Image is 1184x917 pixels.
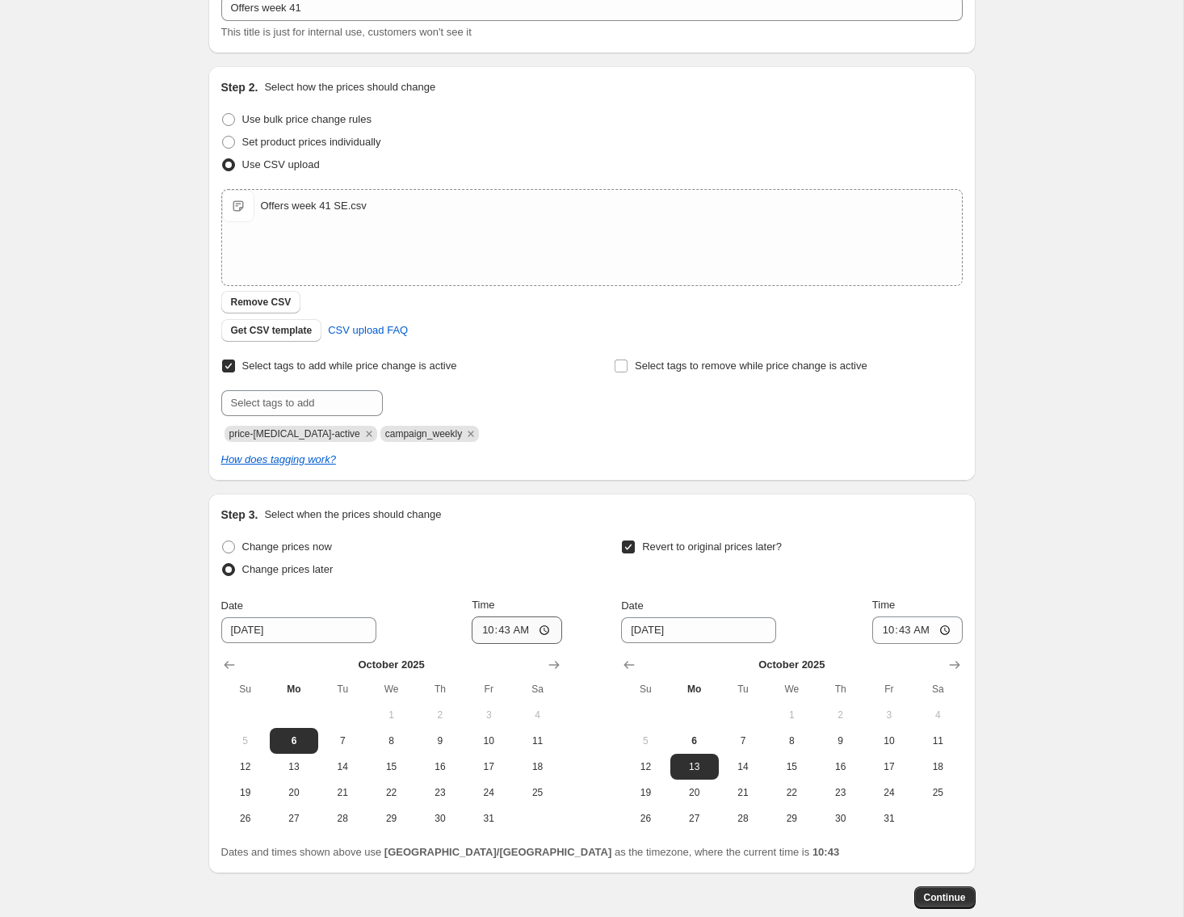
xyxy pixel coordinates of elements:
h2: Step 2. [221,79,258,95]
span: 10 [471,734,506,747]
span: Mo [677,683,712,696]
button: Sunday October 19 2025 [621,780,670,806]
span: 31 [871,812,907,825]
span: 16 [422,760,458,773]
span: 3 [871,709,907,721]
span: 5 [628,734,663,747]
span: Get CSV template [231,324,313,337]
span: 28 [325,812,360,825]
th: Wednesday [767,676,816,702]
span: Time [872,599,895,611]
button: Show next month, November 2025 [543,654,565,676]
span: 29 [774,812,809,825]
button: Show previous month, September 2025 [218,654,241,676]
button: Monday October 20 2025 [270,780,318,806]
button: Sunday October 26 2025 [221,806,270,831]
span: 24 [471,786,506,799]
span: 14 [325,760,360,773]
button: Tuesday October 7 2025 [719,728,767,754]
button: Monday October 20 2025 [670,780,719,806]
button: Friday October 24 2025 [464,780,513,806]
span: CSV upload FAQ [328,322,408,339]
span: Sa [920,683,955,696]
th: Wednesday [367,676,415,702]
th: Thursday [416,676,464,702]
span: 8 [774,734,809,747]
button: Friday October 31 2025 [865,806,913,831]
button: Saturday October 11 2025 [913,728,962,754]
th: Sunday [221,676,270,702]
span: 12 [228,760,263,773]
span: 25 [920,786,955,799]
span: 18 [920,760,955,773]
span: 23 [422,786,458,799]
span: 29 [373,812,409,825]
th: Tuesday [719,676,767,702]
p: Select when the prices should change [264,507,441,523]
span: 9 [422,734,458,747]
span: 6 [276,734,312,747]
button: Tuesday October 14 2025 [318,754,367,780]
button: Thursday October 23 2025 [816,780,864,806]
span: 22 [774,786,809,799]
h2: Step 3. [221,507,258,523]
span: 15 [774,760,809,773]
span: 27 [276,812,312,825]
span: Select tags to remove while price change is active [635,360,867,372]
span: 6 [677,734,712,747]
span: Use CSV upload [242,158,320,170]
button: Wednesday October 1 2025 [767,702,816,728]
button: Thursday October 30 2025 [416,806,464,831]
span: 15 [373,760,409,773]
button: Sunday October 19 2025 [221,780,270,806]
span: 30 [422,812,458,825]
button: Saturday October 25 2025 [913,780,962,806]
b: 10:43 [812,846,839,858]
i: How does tagging work? [221,453,336,465]
button: Thursday October 2 2025 [416,702,464,728]
span: This title is just for internal use, customers won't see it [221,26,472,38]
span: Time [472,599,494,611]
span: 2 [422,709,458,721]
span: 13 [677,760,712,773]
button: Sunday October 12 2025 [621,754,670,780]
button: Tuesday October 28 2025 [318,806,367,831]
span: 11 [519,734,555,747]
th: Monday [670,676,719,702]
input: 10/6/2025 [621,617,776,643]
span: 21 [725,786,761,799]
span: 13 [276,760,312,773]
span: Tu [725,683,761,696]
button: Sunday October 5 2025 [221,728,270,754]
button: Sunday October 12 2025 [221,754,270,780]
span: Change prices now [242,541,332,553]
span: Date [221,599,243,612]
b: [GEOGRAPHIC_DATA]/[GEOGRAPHIC_DATA] [384,846,611,858]
span: Remove CSV [231,296,292,309]
span: 23 [822,786,858,799]
button: Get CSV template [221,319,322,342]
button: Saturday October 11 2025 [513,728,561,754]
button: Thursday October 23 2025 [416,780,464,806]
button: Today Monday October 6 2025 [270,728,318,754]
button: Remove campaign_weekly [464,427,478,441]
span: Change prices later [242,563,334,575]
button: Wednesday October 1 2025 [367,702,415,728]
input: 10/6/2025 [221,617,376,643]
button: Wednesday October 15 2025 [367,754,415,780]
span: 20 [276,786,312,799]
button: Tuesday October 21 2025 [719,780,767,806]
button: Wednesday October 29 2025 [767,806,816,831]
span: 4 [920,709,955,721]
button: Wednesday October 8 2025 [367,728,415,754]
span: 17 [871,760,907,773]
button: Monday October 27 2025 [270,806,318,831]
span: 24 [871,786,907,799]
span: 31 [471,812,506,825]
button: Sunday October 26 2025 [621,806,670,831]
span: 17 [471,760,506,773]
button: Thursday October 9 2025 [416,728,464,754]
button: Friday October 24 2025 [865,780,913,806]
th: Friday [865,676,913,702]
span: 1 [774,709,809,721]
